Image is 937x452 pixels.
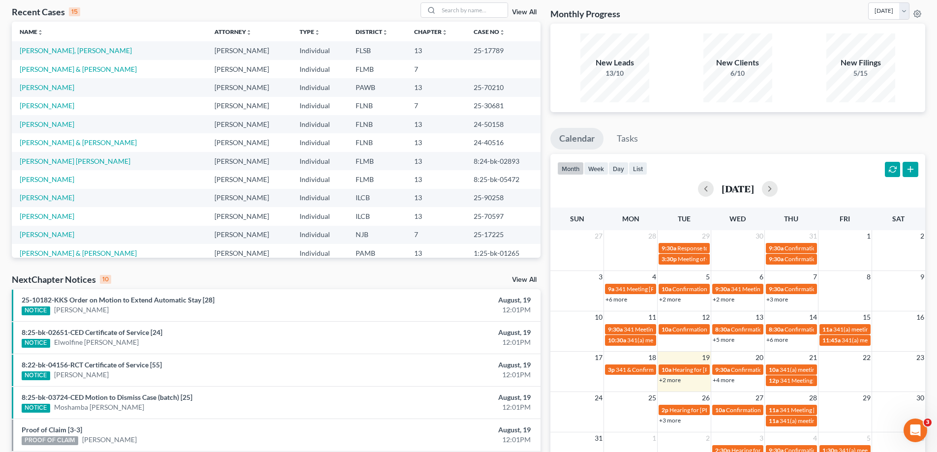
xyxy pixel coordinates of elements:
[406,152,466,170] td: 13
[207,244,292,262] td: [PERSON_NAME]
[367,360,531,370] div: August, 19
[466,78,541,96] td: 25-70210
[20,193,74,202] a: [PERSON_NAME]
[580,68,649,78] div: 13/10
[713,336,734,343] a: +5 more
[662,255,677,263] span: 3:30p
[22,393,192,401] a: 8:25-bk-03724-CED Motion to Dismiss Case (batch) [25]
[348,170,406,188] td: FLMB
[367,392,531,402] div: August, 19
[207,152,292,170] td: [PERSON_NAME]
[570,214,584,223] span: Sun
[20,138,137,147] a: [PERSON_NAME] & [PERSON_NAME]
[22,436,78,445] div: PROOF OF CLAIM
[466,189,541,207] td: 25-90258
[314,30,320,35] i: unfold_more
[672,326,800,333] span: Confirmation Hearing Tin, [GEOGRAPHIC_DATA]
[915,392,925,404] span: 30
[755,230,764,242] span: 30
[12,6,80,18] div: Recent Cases
[580,57,649,68] div: New Leads
[780,406,859,414] span: 341 Meeting [PERSON_NAME]
[406,170,466,188] td: 13
[705,432,711,444] span: 2
[616,366,736,373] span: 341 & Confirmation Hearing [PERSON_NAME]
[594,392,604,404] span: 24
[659,417,681,424] a: +3 more
[22,306,50,315] div: NOTICE
[769,406,779,414] span: 11a
[840,214,850,223] span: Fri
[466,97,541,115] td: 25-30681
[466,115,541,133] td: 24-50158
[466,244,541,262] td: 1:25-bk-01265
[705,271,711,283] span: 5
[785,326,887,333] span: Confirmation hearing [PERSON_NAME]
[207,115,292,133] td: [PERSON_NAME]
[348,60,406,78] td: FLMB
[367,402,531,412] div: 12:01PM
[20,83,74,91] a: [PERSON_NAME]
[466,207,541,225] td: 25-70597
[414,28,448,35] a: Chapterunfold_more
[367,435,531,445] div: 12:01PM
[594,432,604,444] span: 31
[348,97,406,115] td: FLNB
[703,68,772,78] div: 6/10
[20,230,74,239] a: [PERSON_NAME]
[22,296,214,304] a: 25-10182-KKS Order on Motion to Extend Automatic Stay [28]
[729,214,746,223] span: Wed
[608,128,647,150] a: Tasks
[20,249,137,257] a: [PERSON_NAME] & [PERSON_NAME]
[608,336,626,344] span: 10:30a
[715,326,730,333] span: 8:30a
[608,366,615,373] span: 3p
[20,46,132,55] a: [PERSON_NAME], [PERSON_NAME]
[919,230,925,242] span: 2
[678,214,691,223] span: Tue
[769,377,779,384] span: 12p
[651,432,657,444] span: 1
[808,230,818,242] span: 31
[367,295,531,305] div: August, 19
[292,244,348,262] td: Individual
[207,133,292,151] td: [PERSON_NAME]
[406,244,466,262] td: 13
[755,352,764,363] span: 20
[662,244,676,252] span: 9:30a
[207,226,292,244] td: [PERSON_NAME]
[780,366,875,373] span: 341(a) meeting for [PERSON_NAME]
[300,28,320,35] a: Typeunfold_more
[615,285,695,293] span: 341 Meeting [PERSON_NAME]
[466,133,541,151] td: 24-40516
[20,212,74,220] a: [PERSON_NAME]
[207,41,292,60] td: [PERSON_NAME]
[731,285,811,293] span: 341 Meeting [PERSON_NAME]
[367,425,531,435] div: August, 19
[715,285,730,293] span: 9:30a
[622,214,639,223] span: Mon
[292,60,348,78] td: Individual
[356,28,388,35] a: Districtunfold_more
[207,189,292,207] td: [PERSON_NAME]
[598,271,604,283] span: 3
[292,133,348,151] td: Individual
[701,392,711,404] span: 26
[731,326,835,333] span: Confirmation Hearing [PERSON_NAME]
[678,255,787,263] span: Meeting of Creditors for [PERSON_NAME]
[292,41,348,60] td: Individual
[207,78,292,96] td: [PERSON_NAME]
[406,189,466,207] td: 13
[715,366,730,373] span: 9:30a
[348,207,406,225] td: ILCB
[54,370,109,380] a: [PERSON_NAME]
[406,78,466,96] td: 13
[769,417,779,424] span: 11a
[367,337,531,347] div: 12:01PM
[439,3,508,17] input: Search by name...
[672,285,775,293] span: Confirmation hearing [PERSON_NAME]
[713,376,734,384] a: +4 more
[348,189,406,207] td: ILCB
[406,133,466,151] td: 13
[406,207,466,225] td: 13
